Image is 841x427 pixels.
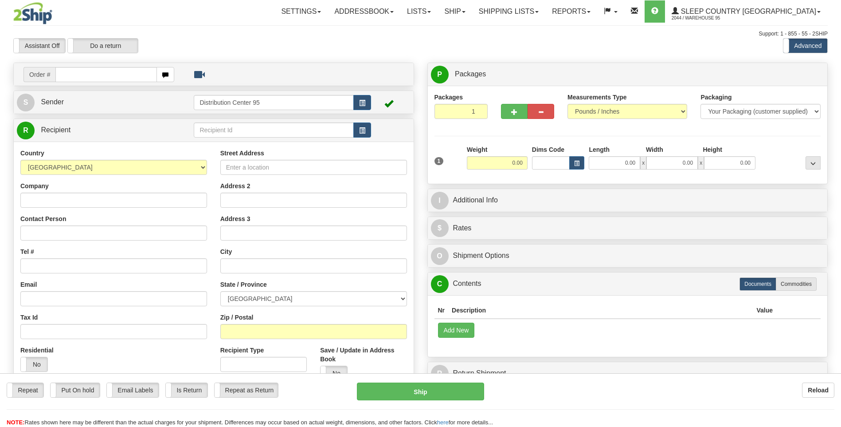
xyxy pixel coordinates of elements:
[472,0,545,23] a: Shipping lists
[431,191,825,210] a: IAdditional Info
[776,277,817,291] label: Commodities
[431,219,825,237] a: $Rates
[20,280,37,289] label: Email
[13,2,52,24] img: logo2044.jpg
[51,383,100,397] label: Put On hold
[194,95,353,110] input: Sender Id
[20,247,34,256] label: Tel #
[438,0,472,23] a: Ship
[321,366,347,380] label: No
[665,0,827,23] a: Sleep Country [GEOGRAPHIC_DATA] 2044 / Warehouse 95
[437,419,449,426] a: here
[41,98,64,106] span: Sender
[7,383,43,397] label: Repeat
[220,346,264,355] label: Recipient Type
[431,247,825,265] a: OShipment Options
[328,0,400,23] a: Addressbook
[20,149,44,158] label: Country
[17,122,35,139] span: R
[20,214,66,223] label: Contact Person
[400,0,438,23] a: Lists
[220,214,250,223] label: Address 3
[7,419,24,426] span: NOTE:
[274,0,328,23] a: Settings
[783,39,827,53] label: Advanced
[17,94,35,111] span: S
[545,0,597,23] a: Reports
[220,182,250,190] label: Address 2
[107,383,159,397] label: Email Labels
[808,387,829,394] b: Reload
[698,156,704,170] span: x
[753,302,776,319] th: Value
[23,67,55,82] span: Order #
[20,182,49,190] label: Company
[532,145,564,154] label: Dims Code
[13,30,828,38] div: Support: 1 - 855 - 55 - 2SHIP
[166,383,207,397] label: Is Return
[739,277,776,291] label: Documents
[320,346,407,364] label: Save / Update in Address Book
[194,123,353,138] input: Recipient Id
[220,247,232,256] label: City
[20,346,54,355] label: Residential
[17,93,194,111] a: S Sender
[448,302,753,319] th: Description
[17,121,174,139] a: R Recipient
[455,70,486,78] span: Packages
[215,383,278,397] label: Repeat as Return
[431,275,825,293] a: CContents
[646,145,663,154] label: Width
[802,383,834,398] button: Reload
[21,357,47,372] label: No
[431,65,825,83] a: P Packages
[357,383,484,400] button: Ship
[41,126,70,134] span: Recipient
[703,145,722,154] label: Height
[434,93,463,102] label: Packages
[431,66,449,83] span: P
[220,313,254,322] label: Zip / Postal
[467,145,487,154] label: Weight
[821,168,840,259] iframe: chat widget
[431,365,449,383] span: R
[438,323,475,338] button: Add New
[14,39,65,53] label: Assistant Off
[434,157,444,165] span: 1
[672,14,738,23] span: 2044 / Warehouse 95
[431,275,449,293] span: C
[589,145,610,154] label: Length
[220,149,264,158] label: Street Address
[679,8,816,15] span: Sleep Country [GEOGRAPHIC_DATA]
[431,247,449,265] span: O
[431,192,449,210] span: I
[431,364,825,383] a: RReturn Shipment
[220,160,407,175] input: Enter a location
[640,156,646,170] span: x
[434,302,449,319] th: Nr
[68,39,138,53] label: Do a return
[567,93,627,102] label: Measurements Type
[20,313,38,322] label: Tax Id
[220,280,267,289] label: State / Province
[806,156,821,170] div: ...
[700,93,731,102] label: Packaging
[431,219,449,237] span: $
